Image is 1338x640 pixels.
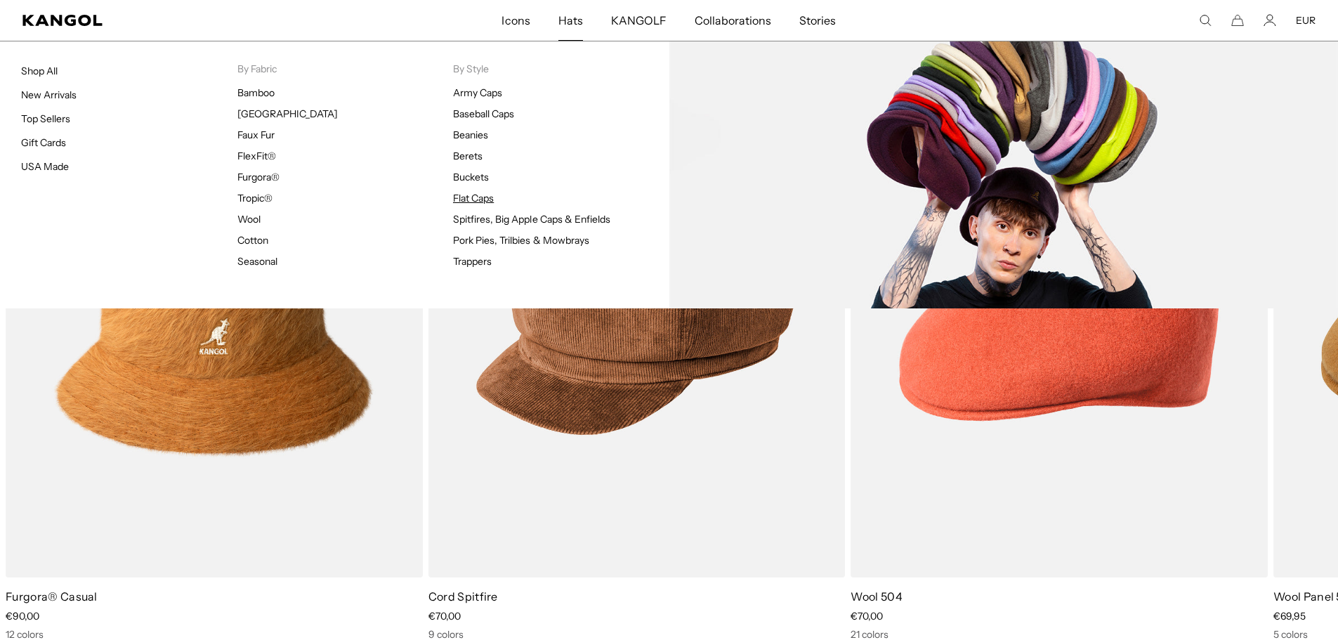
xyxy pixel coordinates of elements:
[237,192,273,204] a: Tropic®
[453,213,610,226] a: Spitfires, Big Apple Caps & Enfields
[21,89,77,101] a: New Arrivals
[851,589,1268,604] p: Wool 504
[237,255,277,268] a: Seasonal
[1264,14,1276,27] a: Account
[1296,14,1316,27] button: EUR
[237,63,454,75] p: By Fabric
[851,610,883,622] span: €70,00
[22,15,333,26] a: Kangol
[428,589,846,604] p: Cord Spitfire
[21,160,69,173] a: USA Made
[1231,14,1244,27] button: Cart
[453,150,483,162] a: Berets
[1199,14,1212,27] summary: Search here
[237,150,276,162] a: FlexFit®
[237,234,268,247] a: Cotton
[6,610,39,622] span: €90,00
[453,192,494,204] a: Flat Caps
[428,54,846,577] img: color-wood
[6,54,423,577] img: color-rustic-caramel
[237,129,275,141] a: Faux Fur
[453,63,669,75] p: By Style
[1273,610,1306,622] span: €69,95
[21,136,66,149] a: Gift Cards
[453,234,589,247] a: Pork Pies, Trilbies & Mowbrays
[21,65,58,77] a: Shop All
[453,171,489,183] a: Buckets
[453,129,488,141] a: Beanies
[21,112,70,125] a: Top Sellers
[453,86,502,99] a: Army Caps
[428,610,461,622] span: €70,00
[237,171,280,183] a: Furgora®
[6,589,423,604] p: Furgora® Casual
[237,86,275,99] a: Bamboo
[237,213,261,226] a: Wool
[453,255,492,268] a: Trappers
[237,107,338,120] a: [GEOGRAPHIC_DATA]
[453,107,514,120] a: Baseball Caps
[851,54,1268,577] img: color-coral-flame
